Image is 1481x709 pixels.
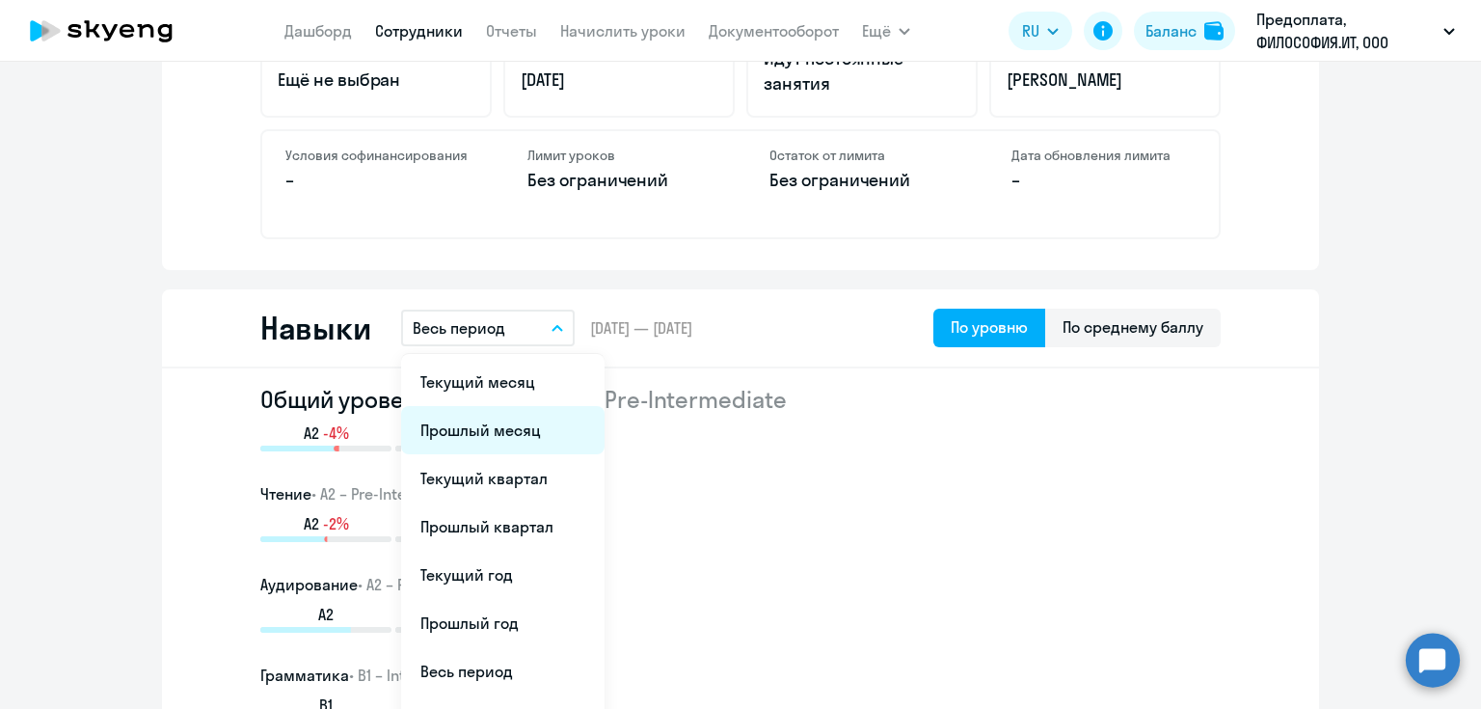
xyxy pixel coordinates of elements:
span: • B1 – Intermediate [349,666,478,685]
h3: Грамматика [260,664,1221,687]
img: balance [1204,21,1224,41]
span: A2 [304,513,319,534]
p: [PERSON_NAME] [1007,68,1203,93]
span: -2% [323,513,349,534]
p: Предоплата, ФИЛОСОФИЯ.ИТ, ООО [1256,8,1436,54]
p: Идут постоянные занятия [764,46,960,96]
div: По среднему баллу [1063,315,1203,339]
span: RU [1022,19,1039,42]
p: [DATE] [521,68,717,93]
span: • A2 – Pre-Intermediate [546,385,787,414]
h2: Навыки [260,309,370,347]
span: A2 [318,604,334,625]
p: Без ограничений [769,168,954,193]
a: Документооборот [709,21,839,41]
a: Начислить уроки [560,21,686,41]
span: • A2 – Pre-Intermediate [358,575,517,594]
p: – [1011,168,1196,193]
a: Дашборд [284,21,352,41]
div: По уровню [951,315,1028,339]
span: Ещё [862,19,891,42]
h4: Остаток от лимита [769,147,954,164]
span: A2 [304,423,319,444]
span: [DATE] — [DATE] [590,317,692,339]
p: Без ограничений [527,168,712,193]
h3: Чтение [260,482,1221,505]
p: – [285,168,470,193]
p: Весь период [413,316,505,340]
button: Ещё [862,12,910,50]
h2: Общий уровень за период [260,384,1221,415]
a: Сотрудники [375,21,463,41]
button: Весь период [401,310,575,346]
p: Ещё не выбран [278,68,474,93]
h4: Условия софинансирования [285,147,470,164]
h3: Аудирование [260,573,1221,596]
h4: Лимит уроков [527,147,712,164]
span: • A2 – Pre-Intermediate [311,484,471,504]
button: Балансbalance [1134,12,1235,50]
span: -4% [323,423,349,444]
div: Баланс [1145,19,1197,42]
button: Предоплата, ФИЛОСОФИЯ.ИТ, ООО [1247,8,1465,54]
button: RU [1009,12,1072,50]
a: Отчеты [486,21,537,41]
h4: Дата обновления лимита [1011,147,1196,164]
